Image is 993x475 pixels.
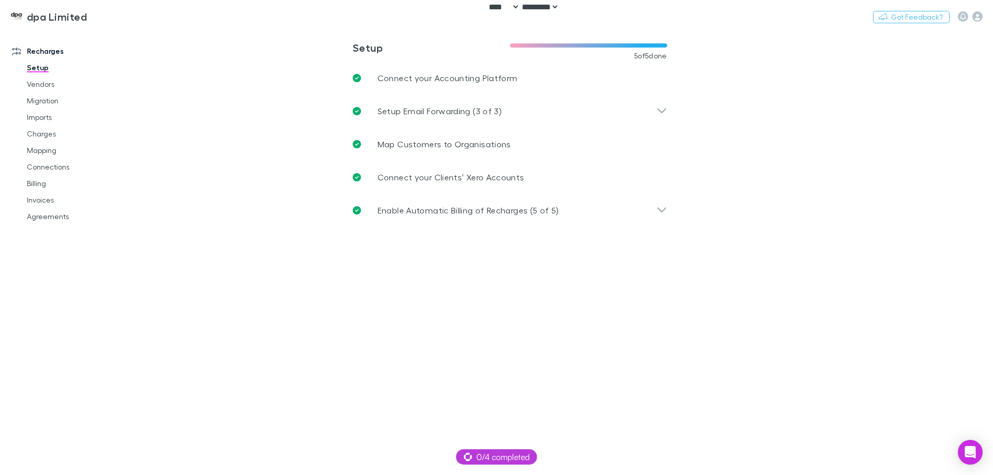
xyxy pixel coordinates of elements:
a: Migration [17,93,140,109]
div: Setup Email Forwarding (3 of 3) [344,95,675,128]
a: Vendors [17,76,140,93]
a: Mapping [17,142,140,159]
a: Billing [17,175,140,192]
div: Open Intercom Messenger [958,440,983,465]
a: Connections [17,159,140,175]
a: Map Customers to Organisations [344,128,675,161]
p: Enable Automatic Billing of Recharges (5 of 5) [378,204,559,217]
a: Charges [17,126,140,142]
a: Recharges [2,43,140,59]
a: Connect your Accounting Platform [344,62,675,95]
div: Enable Automatic Billing of Recharges (5 of 5) [344,194,675,227]
a: dpa Limited [4,4,93,29]
p: Connect your Accounting Platform [378,72,518,84]
a: Setup [17,59,140,76]
img: dpa Limited's Logo [10,10,23,23]
button: Got Feedback? [873,11,950,23]
h3: Setup [353,41,510,54]
span: 5 of 5 done [634,52,667,60]
h3: dpa Limited [27,10,87,23]
a: Connect your Clients’ Xero Accounts [344,161,675,194]
a: Agreements [17,208,140,225]
a: Invoices [17,192,140,208]
p: Connect your Clients’ Xero Accounts [378,171,524,183]
p: Map Customers to Organisations [378,138,511,150]
a: Imports [17,109,140,126]
p: Setup Email Forwarding (3 of 3) [378,105,502,117]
